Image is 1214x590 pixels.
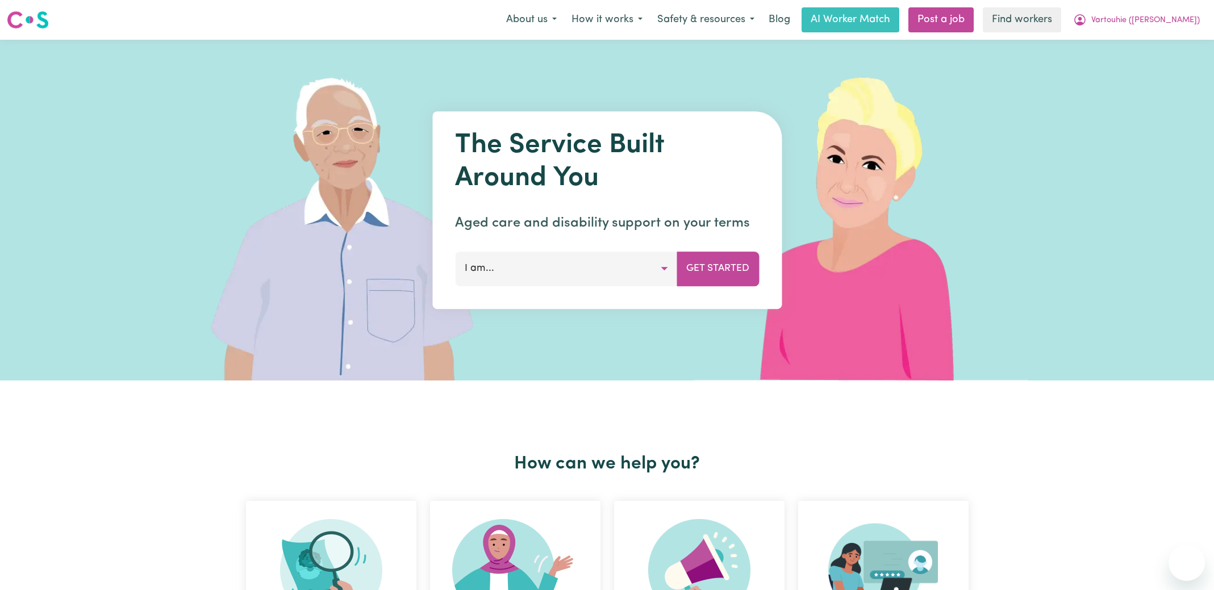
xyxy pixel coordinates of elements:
a: AI Worker Match [802,7,899,32]
button: How it works [564,8,650,32]
button: I am... [455,252,677,286]
a: Post a job [908,7,974,32]
a: Careseekers logo [7,7,49,33]
a: Blog [762,7,797,32]
button: About us [499,8,564,32]
iframe: Button to launch messaging window [1169,545,1205,581]
span: Vartouhie ([PERSON_NAME]) [1091,14,1200,27]
h1: The Service Built Around You [455,129,759,195]
img: Careseekers logo [7,10,49,30]
a: Find workers [983,7,1061,32]
button: Get Started [677,252,759,286]
button: Safety & resources [650,8,762,32]
h2: How can we help you? [239,453,975,475]
p: Aged care and disability support on your terms [455,213,759,233]
button: My Account [1066,8,1207,32]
